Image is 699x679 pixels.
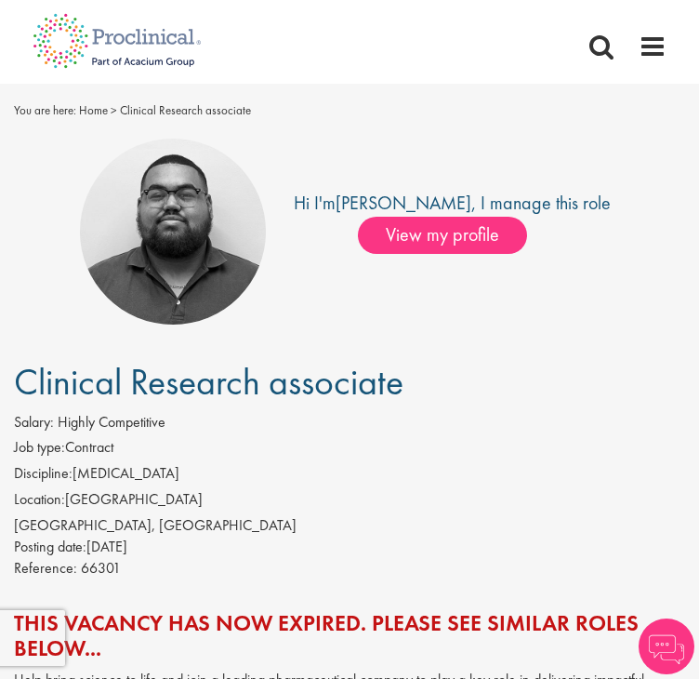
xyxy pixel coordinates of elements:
[294,190,611,217] div: Hi I'm , I manage this role
[14,463,685,489] li: [MEDICAL_DATA]
[14,537,685,558] div: [DATE]
[14,537,86,556] span: Posting date:
[58,412,165,432] span: Highly Competitive
[14,437,65,459] label: Job type:
[14,515,685,537] div: [GEOGRAPHIC_DATA], [GEOGRAPHIC_DATA]
[80,139,266,325] img: imeage of recruiter Ashley Bennett
[358,217,527,254] span: View my profile
[14,489,65,511] label: Location:
[14,558,77,579] label: Reference:
[14,358,403,406] span: Clinical Research associate
[14,463,73,485] label: Discipline:
[14,102,76,118] span: You are here:
[14,412,54,433] label: Salary:
[14,611,685,660] h2: This vacancy has now expired. Please see similar roles below...
[14,489,685,515] li: [GEOGRAPHIC_DATA]
[14,437,685,463] li: Contract
[639,619,694,674] img: Chatbot
[336,191,471,215] a: [PERSON_NAME]
[81,558,121,578] span: 66301
[358,220,546,245] a: View my profile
